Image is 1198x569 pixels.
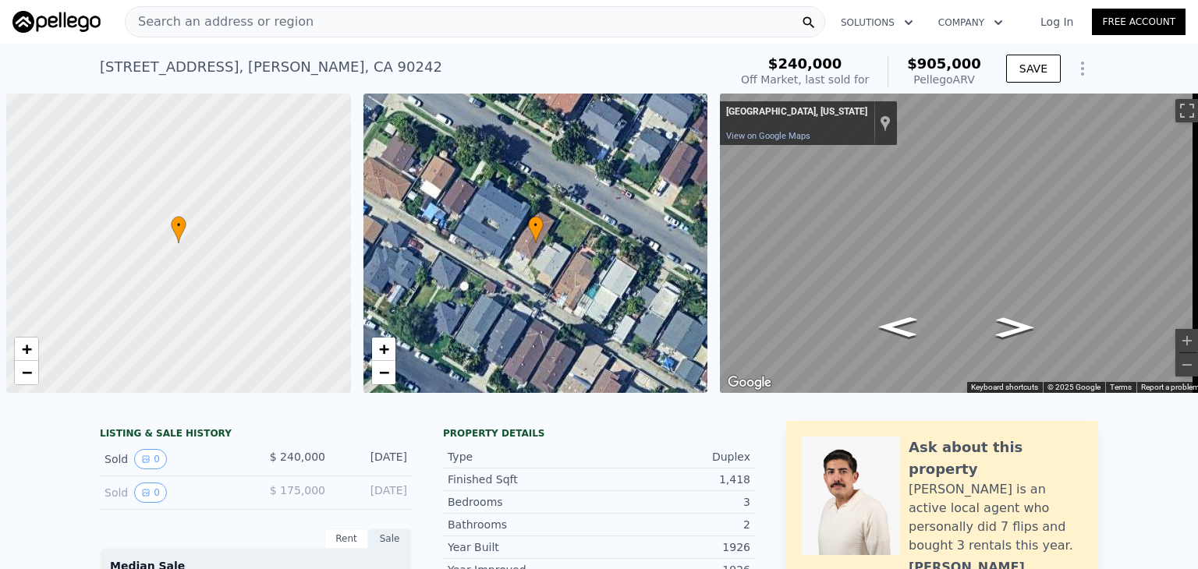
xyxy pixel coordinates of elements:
path: Go Northwest [862,312,934,341]
a: View on Google Maps [726,131,810,141]
div: Sale [368,528,412,549]
div: 1,418 [599,472,750,487]
div: Duplex [599,449,750,465]
span: © 2025 Google [1047,383,1101,391]
button: SAVE [1006,55,1061,83]
div: Finished Sqft [448,472,599,487]
button: Company [926,9,1015,37]
div: • [171,216,186,243]
div: [DATE] [338,482,407,503]
a: Zoom out [15,361,38,384]
div: 2 [599,517,750,532]
span: + [22,339,32,359]
div: Bedrooms [448,494,599,510]
a: Zoom out [372,361,395,384]
path: Go East [979,313,1051,343]
div: LISTING & SALE HISTORY [100,427,412,443]
div: Bathrooms [448,517,599,532]
img: Pellego [12,11,101,33]
a: Zoom in [372,338,395,361]
span: • [171,218,186,232]
button: Show Options [1067,53,1098,84]
a: Terms [1110,383,1132,391]
img: Google [724,373,775,393]
div: • [528,216,544,243]
div: Sold [105,482,243,503]
span: • [528,218,544,232]
span: − [22,362,32,382]
div: [DATE] [338,449,407,469]
span: $ 240,000 [270,451,325,463]
button: Keyboard shortcuts [971,382,1038,393]
span: Search an address or region [126,12,314,31]
div: Sold [105,449,243,469]
div: [GEOGRAPHIC_DATA], [US_STATE] [726,106,867,118]
span: $905,000 [907,55,981,72]
a: Free Account [1092,9,1186,35]
div: [PERSON_NAME] is an active local agent who personally did 7 flips and bought 3 rentals this year. [909,480,1083,555]
button: Solutions [828,9,926,37]
div: 3 [599,494,750,510]
span: $ 175,000 [270,484,325,497]
div: Year Built [448,539,599,555]
div: 1926 [599,539,750,555]
a: Open this area in Google Maps (opens a new window) [724,373,775,393]
span: − [378,362,388,382]
a: Log In [1022,14,1092,30]
div: Off Market, last sold for [741,72,869,87]
span: + [378,339,388,359]
div: Type [448,449,599,465]
div: Pellego ARV [907,72,981,87]
a: Show location on map [880,115,891,132]
div: Rent [324,528,368,549]
div: [STREET_ADDRESS] , [PERSON_NAME] , CA 90242 [100,56,442,78]
div: Property details [443,427,755,440]
a: Zoom in [15,338,38,361]
button: View historical data [134,449,167,469]
div: Ask about this property [909,436,1083,480]
button: View historical data [134,482,167,503]
span: $240,000 [768,55,842,72]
